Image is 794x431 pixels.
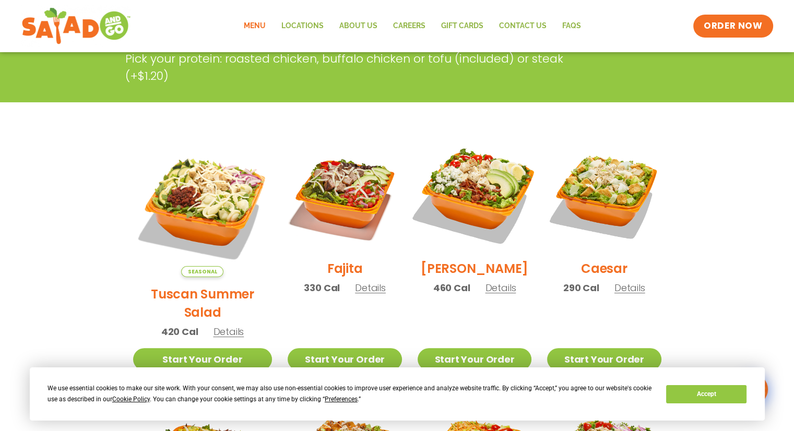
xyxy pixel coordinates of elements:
h2: [PERSON_NAME] [421,259,528,278]
button: Accept [666,385,746,403]
a: GIFT CARDS [433,14,491,38]
span: Details [213,325,244,338]
a: Start Your Order [288,348,401,370]
span: 330 Cal [304,281,340,295]
p: Pick your protein: roasted chicken, buffalo chicken or tofu (included) or steak (+$1.20) [125,50,590,85]
a: Menu [236,14,274,38]
a: Start Your Order [418,348,531,370]
h2: Caesar [581,259,627,278]
nav: Menu [236,14,589,38]
span: Seasonal [181,266,223,277]
h2: Fajita [327,259,363,278]
img: new-SAG-logo-768×292 [21,5,132,47]
a: Careers [385,14,433,38]
span: Cookie Policy [112,396,150,403]
span: 420 Cal [161,325,198,339]
a: Contact Us [491,14,554,38]
span: ORDER NOW [704,20,762,32]
a: Start Your Order [133,348,272,370]
span: Details [355,281,386,294]
a: About Us [331,14,385,38]
a: Locations [274,14,331,38]
span: 460 Cal [433,281,470,295]
a: FAQs [554,14,589,38]
div: Cookie Consent Prompt [30,367,765,421]
a: Start Your Order [547,348,661,370]
img: Product photo for Tuscan Summer Salad [133,138,272,277]
span: Details [614,281,645,294]
img: Product photo for Fajita Salad [288,138,401,252]
h2: Tuscan Summer Salad [133,285,272,321]
img: Product photo for Caesar Salad [547,138,661,252]
span: Details [485,281,516,294]
a: ORDER NOW [693,15,773,38]
span: Preferences [325,396,358,403]
div: We use essential cookies to make our site work. With your consent, we may also use non-essential ... [48,383,654,405]
img: Product photo for Cobb Salad [408,128,541,261]
span: 290 Cal [563,281,599,295]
